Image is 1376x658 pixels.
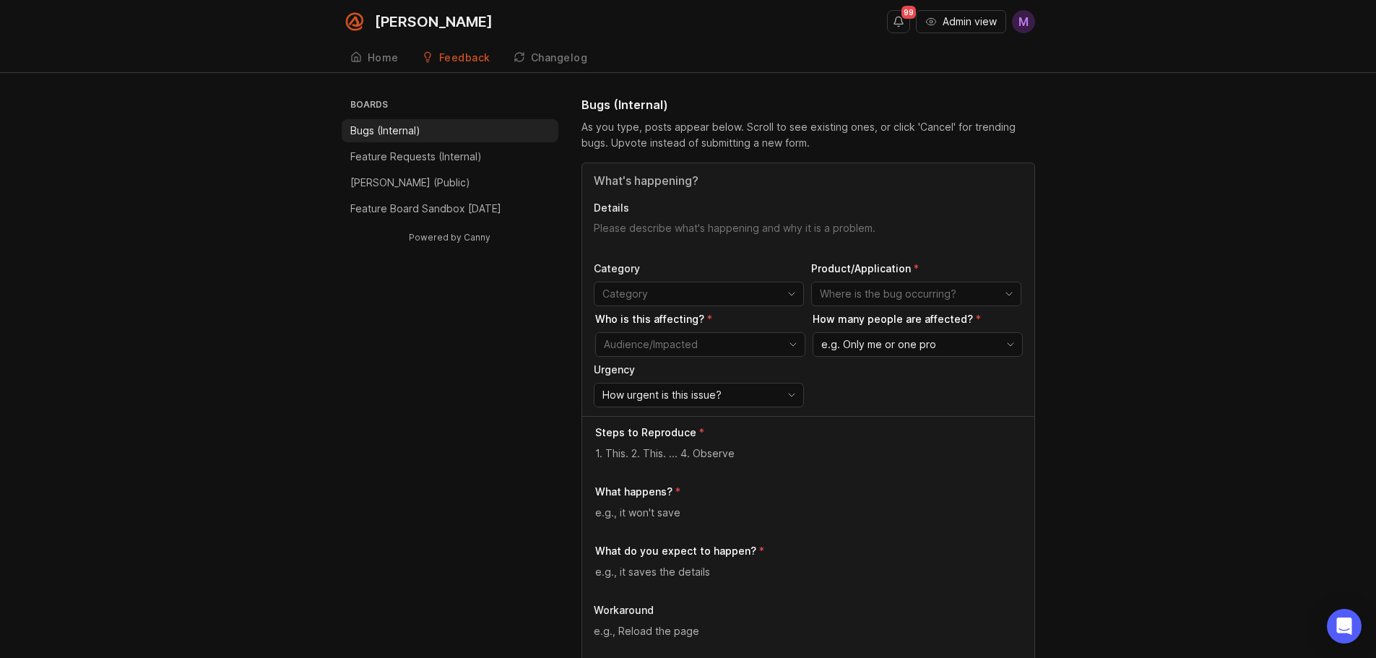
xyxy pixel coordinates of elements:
h3: Boards [347,96,558,116]
svg: toggle icon [782,339,805,350]
span: e.g. Only me or one pro [821,337,936,352]
a: Home [342,43,407,73]
p: Product/Application [811,261,1021,276]
h1: Bugs (Internal) [581,96,668,113]
svg: toggle icon [999,339,1022,350]
div: [PERSON_NAME] [375,14,493,29]
svg: toggle icon [998,288,1021,300]
a: Feature Requests (Internal) [342,145,558,168]
button: Admin view [916,10,1006,33]
input: Category [602,286,779,302]
button: Notifications [887,10,910,33]
img: Smith.ai logo [342,9,368,35]
p: How many people are affected? [813,312,1023,326]
span: Admin view [943,14,997,29]
a: Changelog [505,43,597,73]
div: As you type, posts appear below. Scroll to see existing ones, or click 'Cancel' for trending bugs... [581,119,1035,151]
div: Open Intercom Messenger [1327,609,1362,644]
p: Workaround [594,603,1023,618]
svg: toggle icon [780,389,803,401]
div: toggle menu [595,332,805,357]
a: [PERSON_NAME] (Public) [342,171,558,194]
div: Feedback [439,53,490,63]
p: Urgency [594,363,804,377]
div: toggle menu [594,383,804,407]
div: Changelog [531,53,588,63]
input: Audience/Impacted [604,337,780,352]
p: [PERSON_NAME] (Public) [350,176,470,190]
svg: toggle icon [780,288,803,300]
p: Feature Requests (Internal) [350,150,482,164]
textarea: Details [594,221,1023,250]
span: How urgent is this issue? [602,387,722,403]
div: toggle menu [811,282,1021,306]
p: Steps to Reproduce [595,425,696,440]
p: Who is this affecting? [595,312,805,326]
input: Where is the bug occurring? [820,286,996,302]
p: What do you expect to happen? [595,544,756,558]
div: toggle menu [813,332,1023,357]
a: Feature Board Sandbox [DATE] [342,197,558,220]
div: toggle menu [594,282,804,306]
button: M [1012,10,1035,33]
a: Bugs (Internal) [342,119,558,142]
p: What happens? [595,485,672,499]
span: 99 [901,6,916,19]
p: Details [594,201,1023,215]
p: Feature Board Sandbox [DATE] [350,202,501,216]
input: Title [594,172,1023,189]
p: Category [594,261,804,276]
p: Bugs (Internal) [350,124,420,138]
a: Feedback [413,43,499,73]
span: M [1018,13,1029,30]
a: Powered by Canny [407,229,493,246]
div: Home [368,53,399,63]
